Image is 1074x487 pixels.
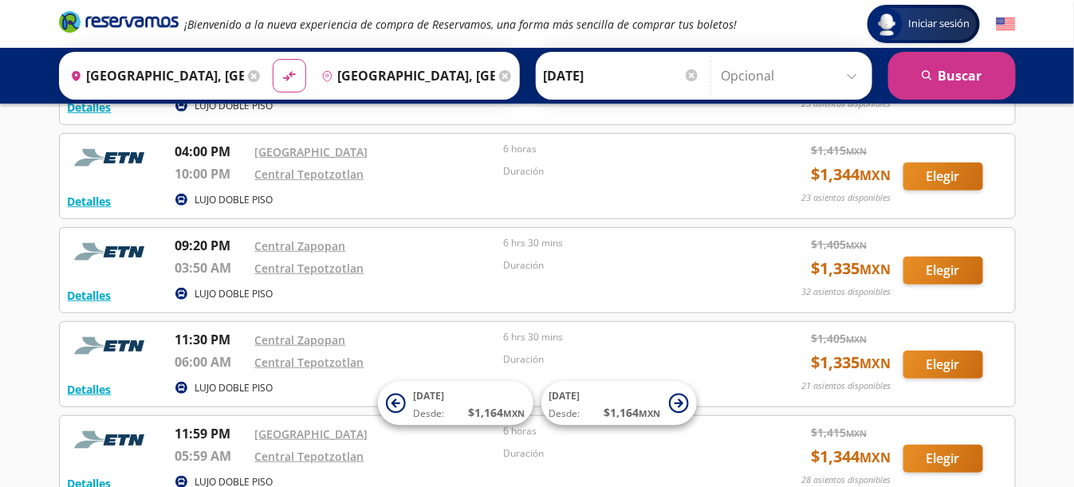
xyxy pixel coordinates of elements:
i: Brand Logo [59,10,179,33]
img: RESERVAMOS [68,142,155,174]
p: LUJO DOBLE PISO [195,287,273,301]
button: Elegir [903,445,983,473]
input: Buscar Origen [64,56,244,96]
img: RESERVAMOS [68,330,155,362]
button: Detalles [68,193,112,210]
span: $ 1,405 [812,330,867,347]
span: Iniciar sesión [903,16,977,32]
p: 03:50 AM [175,258,247,277]
small: MXN [860,355,891,372]
span: $ 1,164 [604,405,661,422]
p: 09:20 PM [175,236,247,255]
p: 23 asientos disponibles [802,97,891,111]
small: MXN [860,167,891,184]
span: $ 1,335 [812,257,891,281]
a: Central Tepotzotlan [255,449,364,464]
button: Elegir [903,351,983,379]
p: Duración [503,164,744,179]
a: [GEOGRAPHIC_DATA] [255,144,368,159]
button: Detalles [68,99,112,116]
span: [DATE] [549,390,580,403]
small: MXN [847,333,867,345]
p: 10:00 PM [175,164,247,183]
small: MXN [847,239,867,251]
small: MXN [847,145,867,157]
p: 6 hrs 30 mins [503,330,744,344]
button: [DATE]Desde:$1,164MXN [541,382,697,426]
p: Duración [503,352,744,367]
button: Detalles [68,287,112,304]
p: 06:00 AM [175,352,247,371]
span: $ 1,415 [812,142,867,159]
a: [GEOGRAPHIC_DATA] [255,426,368,442]
p: 11:59 PM [175,424,247,443]
small: MXN [860,449,891,466]
p: LUJO DOBLE PISO [195,99,273,113]
button: English [996,14,1016,34]
span: Desde: [549,407,580,422]
a: Central Tepotzotlan [255,167,364,182]
span: $ 1,405 [812,236,867,253]
span: $ 1,344 [812,163,891,187]
p: LUJO DOBLE PISO [195,381,273,395]
a: Central Tepotzotlan [255,261,364,276]
p: 04:00 PM [175,142,247,161]
span: $ 1,164 [469,405,525,422]
a: Central Zapopan [255,238,346,253]
p: 6 horas [503,424,744,438]
p: 32 asientos disponibles [802,285,891,299]
button: Elegir [903,257,983,285]
span: Desde: [414,407,445,422]
a: Brand Logo [59,10,179,38]
span: $ 1,344 [812,445,891,469]
small: MXN [860,261,891,278]
span: $ 1,415 [812,424,867,441]
p: Duración [503,258,744,273]
p: 28 asientos disponibles [802,473,891,487]
img: RESERVAMOS [68,236,155,268]
a: Central Zapopan [255,332,346,348]
small: MXN [504,408,525,420]
button: [DATE]Desde:$1,164MXN [378,382,533,426]
small: MXN [847,427,867,439]
p: 23 asientos disponibles [802,191,891,205]
span: $ 1,335 [812,351,891,375]
button: Detalles [68,381,112,398]
button: Elegir [903,163,983,190]
p: 11:30 PM [175,330,247,349]
p: 6 hrs 30 mins [503,236,744,250]
small: MXN [639,408,661,420]
button: Buscar [888,52,1016,100]
input: Buscar Destino [315,56,495,96]
a: Central Tepotzotlan [255,355,364,370]
input: Opcional [722,56,864,96]
p: 6 horas [503,142,744,156]
p: 05:59 AM [175,446,247,465]
p: LUJO DOBLE PISO [195,193,273,207]
span: [DATE] [414,390,445,403]
p: 21 asientos disponibles [802,379,891,393]
input: Elegir Fecha [544,56,700,96]
p: Duración [503,446,744,461]
img: RESERVAMOS [68,424,155,456]
em: ¡Bienvenido a la nueva experiencia de compra de Reservamos, una forma más sencilla de comprar tus... [185,17,738,32]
